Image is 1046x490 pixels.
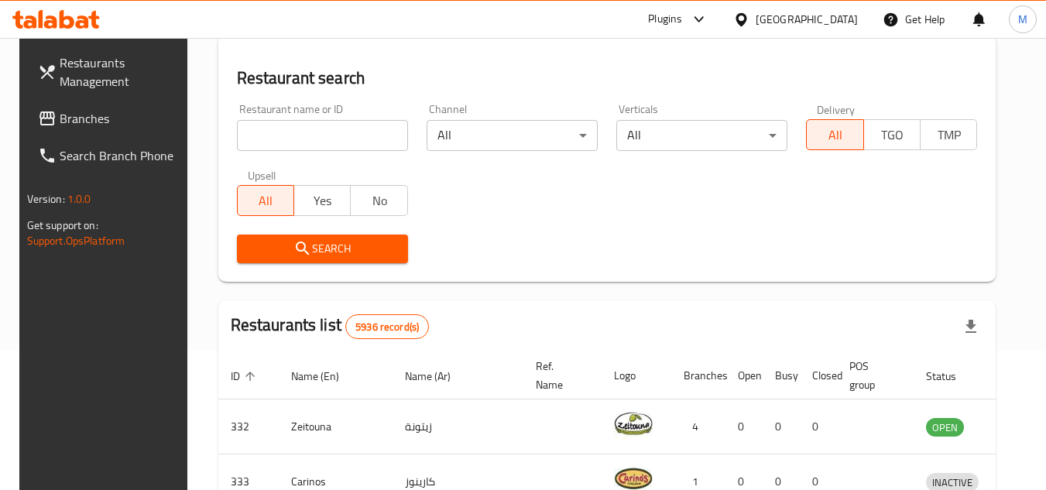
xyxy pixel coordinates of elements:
[26,100,194,137] a: Branches
[300,190,345,212] span: Yes
[67,189,91,209] span: 1.0.0
[27,231,125,251] a: Support.OpsPlatform
[763,399,800,454] td: 0
[926,367,976,385] span: Status
[756,11,858,28] div: [GEOGRAPHIC_DATA]
[725,352,763,399] th: Open
[357,190,401,212] span: No
[393,399,523,454] td: زيتونة
[952,308,989,345] div: Export file
[60,146,182,165] span: Search Branch Phone
[671,399,725,454] td: 4
[345,314,429,339] div: Total records count
[863,119,921,150] button: TGO
[616,120,787,151] div: All
[237,120,408,151] input: Search for restaurant name or ID..
[927,124,971,146] span: TMP
[27,215,98,235] span: Get support on:
[813,124,857,146] span: All
[671,352,725,399] th: Branches
[231,314,430,339] h2: Restaurants list
[648,10,682,29] div: Plugins
[1018,11,1027,28] span: M
[870,124,914,146] span: TGO
[926,419,964,437] span: OPEN
[291,367,359,385] span: Name (En)
[218,399,279,454] td: 332
[920,119,977,150] button: TMP
[725,399,763,454] td: 0
[346,320,428,334] span: 5936 record(s)
[231,367,260,385] span: ID
[237,235,408,263] button: Search
[249,239,396,259] span: Search
[817,104,856,115] label: Delivery
[279,399,393,454] td: Zeitouna
[237,67,978,90] h2: Restaurant search
[244,190,288,212] span: All
[614,404,653,443] img: Zeitouna
[926,418,964,437] div: OPEN
[427,120,598,151] div: All
[800,352,837,399] th: Closed
[602,352,671,399] th: Logo
[350,185,407,216] button: No
[849,357,895,394] span: POS group
[60,109,182,128] span: Branches
[60,53,182,91] span: Restaurants Management
[293,185,351,216] button: Yes
[763,352,800,399] th: Busy
[248,170,276,180] label: Upsell
[806,119,863,150] button: All
[800,399,837,454] td: 0
[237,185,294,216] button: All
[405,367,471,385] span: Name (Ar)
[26,44,194,100] a: Restaurants Management
[26,137,194,174] a: Search Branch Phone
[536,357,583,394] span: Ref. Name
[27,189,65,209] span: Version:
